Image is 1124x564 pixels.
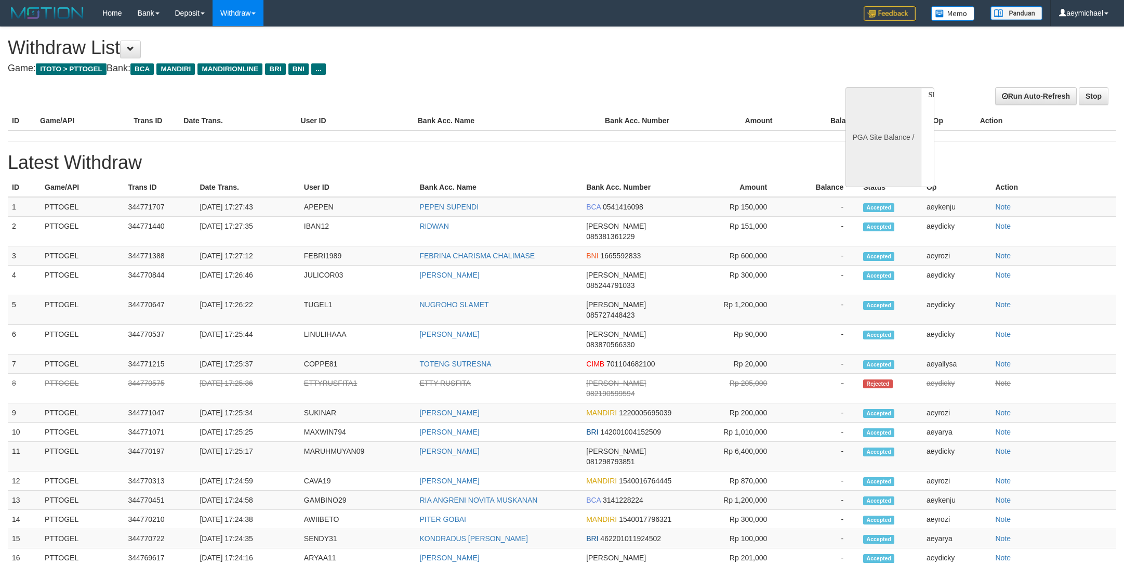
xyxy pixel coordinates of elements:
span: ITOTO > PTTOGEL [36,63,107,75]
td: Rp 151,000 [693,217,783,246]
a: FEBRINA CHARISMA CHALIMASE [419,252,535,260]
span: BNI [586,252,598,260]
td: PTTOGEL [41,217,124,246]
a: [PERSON_NAME] [419,409,479,417]
td: IBAN12 [300,217,416,246]
td: 344770647 [124,295,195,325]
td: [DATE] 17:25:37 [195,355,299,374]
a: KONDRADUS [PERSON_NAME] [419,534,527,543]
td: - [783,471,859,491]
a: RIDWAN [419,222,448,230]
span: 1665592833 [600,252,641,260]
th: Amount [693,178,783,197]
a: Note [995,330,1011,338]
td: [DATE] 17:26:46 [195,266,299,295]
td: 4 [8,266,41,295]
th: Bank Acc. Number [601,111,694,130]
h4: Game: Bank: [8,63,739,74]
span: Accepted [863,252,894,261]
th: Bank Acc. Name [414,111,601,130]
a: [PERSON_NAME] [419,428,479,436]
th: Date Trans. [179,111,296,130]
th: Trans ID [124,178,195,197]
a: NUGROHO SLAMET [419,300,488,309]
td: [DATE] 17:25:36 [195,374,299,403]
td: 344770451 [124,491,195,510]
td: - [783,355,859,374]
span: BRI [586,534,598,543]
span: 1220005695039 [619,409,671,417]
td: aeydicky [922,374,991,403]
td: Rp 90,000 [693,325,783,355]
td: [DATE] 17:27:43 [195,197,299,217]
td: - [783,266,859,295]
span: Accepted [863,203,894,212]
span: 1540017796321 [619,515,671,523]
td: PTTOGEL [41,374,124,403]
a: Note [995,515,1011,523]
span: [PERSON_NAME] [586,271,646,279]
td: 8 [8,374,41,403]
span: BRI [586,428,598,436]
td: COPPE81 [300,355,416,374]
td: PTTOGEL [41,266,124,295]
th: ID [8,111,36,130]
td: [DATE] 17:27:35 [195,217,299,246]
td: PTTOGEL [41,423,124,442]
td: MARUHMUYAN09 [300,442,416,471]
td: GAMBINO29 [300,491,416,510]
td: - [783,442,859,471]
span: [PERSON_NAME] [586,330,646,338]
span: Accepted [863,496,894,505]
span: 462201011924502 [600,534,661,543]
span: 083870566330 [586,340,634,349]
span: ... [311,63,325,75]
h1: Withdraw List [8,37,739,58]
td: Rp 100,000 [693,529,783,548]
a: RIA ANGRENI NOVITA MUSKANAN [419,496,537,504]
td: aeykenju [922,197,991,217]
span: CIMB [586,360,604,368]
a: Note [995,477,1011,485]
td: - [783,403,859,423]
td: [DATE] 17:25:34 [195,403,299,423]
a: Note [995,271,1011,279]
td: 344770722 [124,529,195,548]
td: 344770197 [124,442,195,471]
a: Note [995,409,1011,417]
th: Game/API [36,111,129,130]
td: PTTOGEL [41,197,124,217]
td: MAXWIN794 [300,423,416,442]
td: - [783,325,859,355]
span: 0541416098 [603,203,643,211]
a: [PERSON_NAME] [419,477,479,485]
span: 085244791033 [586,281,634,290]
span: Accepted [863,516,894,524]
td: aeydicky [922,217,991,246]
td: aeyrozi [922,471,991,491]
a: Note [995,379,1011,387]
a: Note [995,428,1011,436]
td: 344771440 [124,217,195,246]
td: Rp 1,200,000 [693,491,783,510]
td: [DATE] 17:25:25 [195,423,299,442]
td: 14 [8,510,41,529]
span: Accepted [863,535,894,544]
td: 11 [8,442,41,471]
td: 344771707 [124,197,195,217]
td: aeydicky [922,442,991,471]
td: PTTOGEL [41,471,124,491]
td: 344771388 [124,246,195,266]
a: Note [995,360,1011,368]
a: Note [995,203,1011,211]
span: Accepted [863,448,894,456]
td: aeykenju [922,491,991,510]
img: Feedback.jpg [864,6,916,21]
td: AWIIBETO [300,510,416,529]
a: Note [995,252,1011,260]
span: Accepted [863,554,894,563]
span: Accepted [863,271,894,280]
span: BCA [130,63,154,75]
td: Rp 600,000 [693,246,783,266]
td: 7 [8,355,41,374]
